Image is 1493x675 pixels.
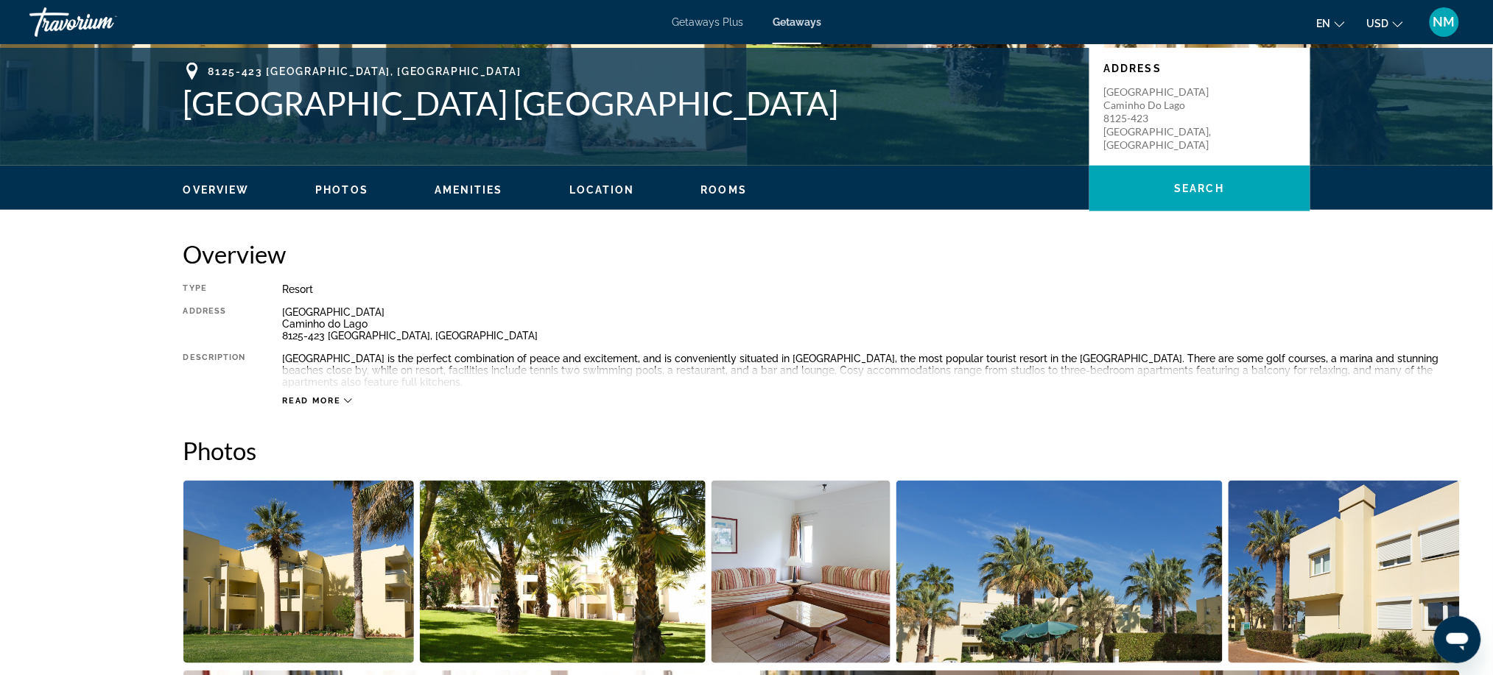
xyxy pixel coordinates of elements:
span: Location [569,184,635,196]
a: Travorium [29,3,177,41]
button: Change language [1317,13,1345,34]
span: Rooms [701,184,748,196]
div: [GEOGRAPHIC_DATA] Caminho do Lago 8125-423 [GEOGRAPHIC_DATA], [GEOGRAPHIC_DATA] [283,306,1460,342]
button: Open full-screen image slider [896,480,1223,664]
button: Read more [283,395,353,406]
button: Rooms [701,183,748,197]
a: Getaways [773,16,821,28]
p: [GEOGRAPHIC_DATA] Caminho do Lago 8125-423 [GEOGRAPHIC_DATA], [GEOGRAPHIC_DATA] [1104,85,1222,152]
button: Change currency [1367,13,1403,34]
button: Open full-screen image slider [1229,480,1459,664]
span: Overview [183,184,250,196]
div: Address [183,306,246,342]
span: Photos [315,184,368,196]
div: Description [183,353,246,388]
button: Open full-screen image slider [420,480,706,664]
span: 8125-423 [GEOGRAPHIC_DATA], [GEOGRAPHIC_DATA] [208,66,522,77]
h2: Overview [183,239,1460,269]
span: USD [1367,18,1389,29]
span: en [1317,18,1331,29]
div: Resort [283,283,1460,295]
span: NM [1433,15,1455,29]
span: Search [1175,183,1225,194]
span: Read more [283,396,341,406]
div: [GEOGRAPHIC_DATA] is the perfect combination of peace and excitement, and is conveniently situate... [283,353,1460,388]
span: Amenities [435,184,503,196]
button: Photos [315,183,368,197]
button: Open full-screen image slider [183,480,414,664]
h2: Photos [183,436,1460,465]
button: Overview [183,183,250,197]
p: Address [1104,63,1296,74]
h1: [GEOGRAPHIC_DATA] [GEOGRAPHIC_DATA] [183,84,1075,122]
button: Location [569,183,635,197]
div: Type [183,283,246,295]
button: Amenities [435,183,503,197]
button: Search [1089,166,1310,211]
a: Getaways Plus [672,16,743,28]
iframe: Кнопка запуска окна обмена сообщениями [1434,616,1481,663]
button: Open full-screen image slider [712,480,890,664]
button: User Menu [1425,7,1464,38]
